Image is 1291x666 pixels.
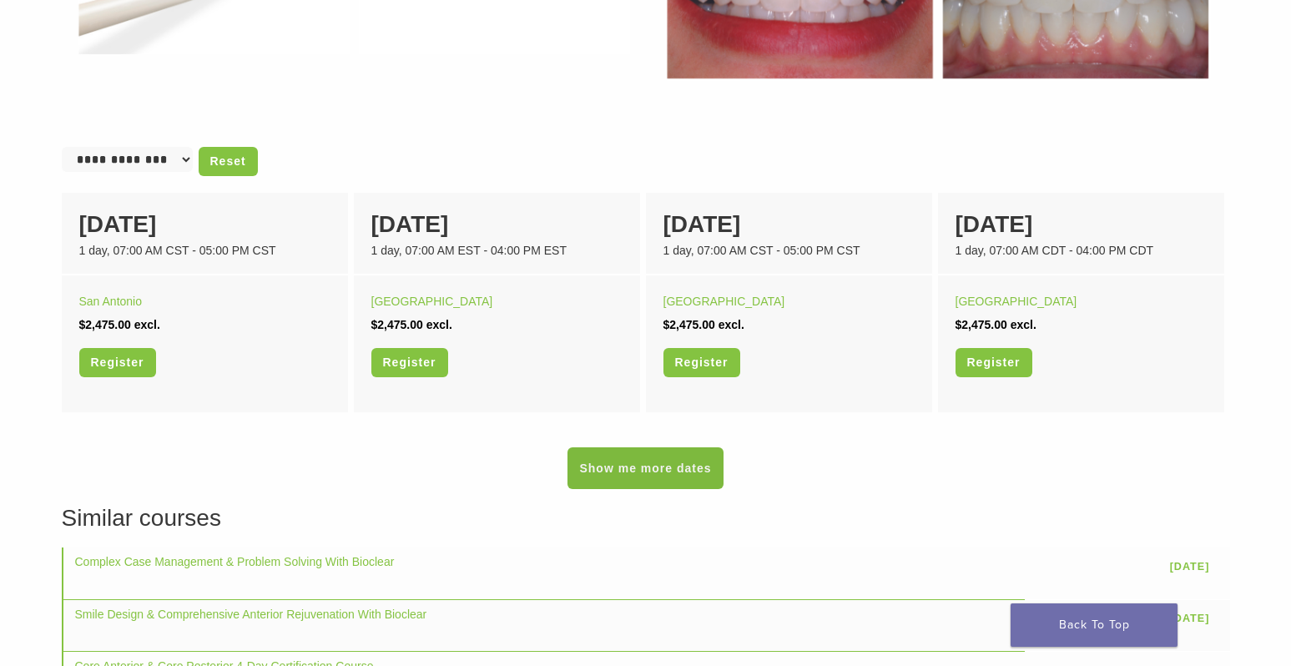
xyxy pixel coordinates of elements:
div: 1 day, 07:00 AM CST - 05:00 PM CST [663,242,915,260]
span: excl. [426,318,452,331]
a: Register [956,348,1032,377]
a: Smile Design & Comprehensive Anterior Rejuvenation With Bioclear [75,608,427,621]
span: $2,475.00 [956,318,1007,331]
a: San Antonio [79,295,143,308]
a: [GEOGRAPHIC_DATA] [956,295,1077,308]
a: Reset [199,147,258,176]
span: $2,475.00 [663,318,715,331]
span: excl. [134,318,160,331]
a: Register [371,348,448,377]
a: [DATE] [1162,606,1218,632]
div: [DATE] [663,207,915,242]
span: excl. [1011,318,1036,331]
a: Register [663,348,740,377]
div: 1 day, 07:00 AM CST - 05:00 PM CST [79,242,330,260]
h3: Similar courses [62,501,1230,536]
div: [DATE] [79,207,330,242]
a: [GEOGRAPHIC_DATA] [371,295,493,308]
div: 1 day, 07:00 AM CDT - 04:00 PM CDT [956,242,1207,260]
div: 1 day, 07:00 AM EST - 04:00 PM EST [371,242,623,260]
a: Complex Case Management & Problem Solving With Bioclear [75,555,395,568]
span: $2,475.00 [79,318,131,331]
a: [DATE] [1162,553,1218,579]
a: [GEOGRAPHIC_DATA] [663,295,785,308]
span: $2,475.00 [371,318,423,331]
a: Register [79,348,156,377]
a: Show me more dates [567,447,723,489]
div: [DATE] [371,207,623,242]
div: [DATE] [956,207,1207,242]
span: excl. [719,318,744,331]
a: Back To Top [1011,603,1178,647]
